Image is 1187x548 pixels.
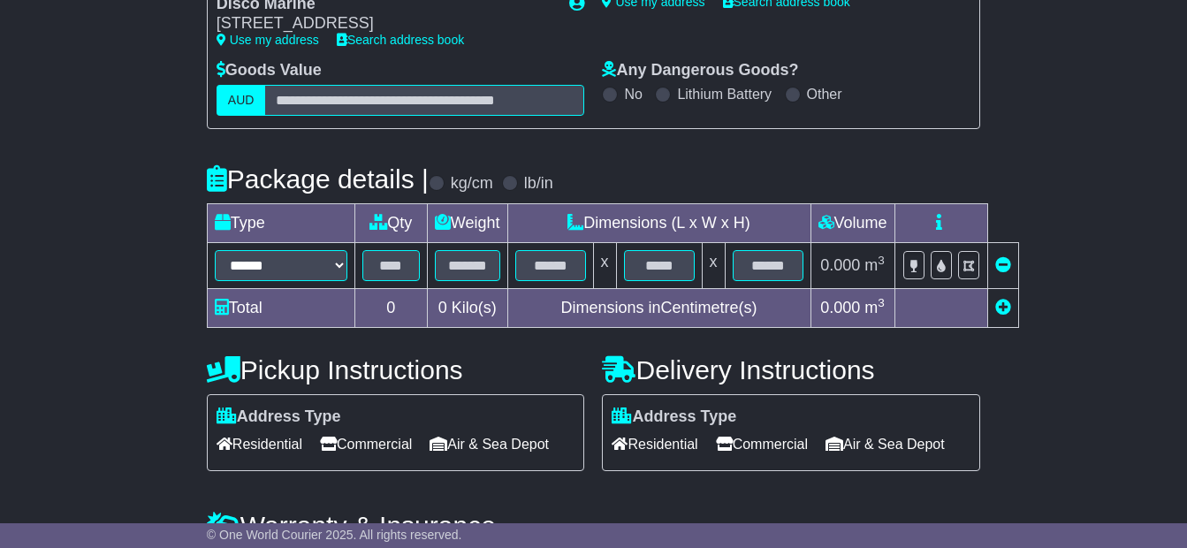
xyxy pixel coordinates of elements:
[593,242,616,288] td: x
[217,407,341,427] label: Address Type
[207,528,462,542] span: © One World Courier 2025. All rights reserved.
[337,33,464,47] a: Search address book
[451,174,493,194] label: kg/cm
[826,430,945,458] span: Air & Sea Depot
[820,256,860,274] span: 0.000
[217,33,319,47] a: Use my address
[217,61,322,80] label: Goods Value
[320,430,412,458] span: Commercial
[624,86,642,103] label: No
[864,256,885,274] span: m
[810,203,894,242] td: Volume
[438,299,447,316] span: 0
[602,355,980,384] h4: Delivery Instructions
[524,174,553,194] label: lb/in
[207,164,429,194] h4: Package details |
[507,288,810,327] td: Dimensions in Centimetre(s)
[612,430,697,458] span: Residential
[427,288,507,327] td: Kilo(s)
[354,288,427,327] td: 0
[864,299,885,316] span: m
[995,256,1011,274] a: Remove this item
[207,203,354,242] td: Type
[217,14,552,34] div: [STREET_ADDRESS]
[677,86,772,103] label: Lithium Battery
[507,203,810,242] td: Dimensions (L x W x H)
[820,299,860,316] span: 0.000
[807,86,842,103] label: Other
[702,242,725,288] td: x
[878,254,885,267] sup: 3
[602,61,798,80] label: Any Dangerous Goods?
[217,430,302,458] span: Residential
[354,203,427,242] td: Qty
[207,511,980,540] h4: Warranty & Insurance
[716,430,808,458] span: Commercial
[878,296,885,309] sup: 3
[207,288,354,327] td: Total
[612,407,736,427] label: Address Type
[207,355,585,384] h4: Pickup Instructions
[995,299,1011,316] a: Add new item
[427,203,507,242] td: Weight
[217,85,266,116] label: AUD
[430,430,549,458] span: Air & Sea Depot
